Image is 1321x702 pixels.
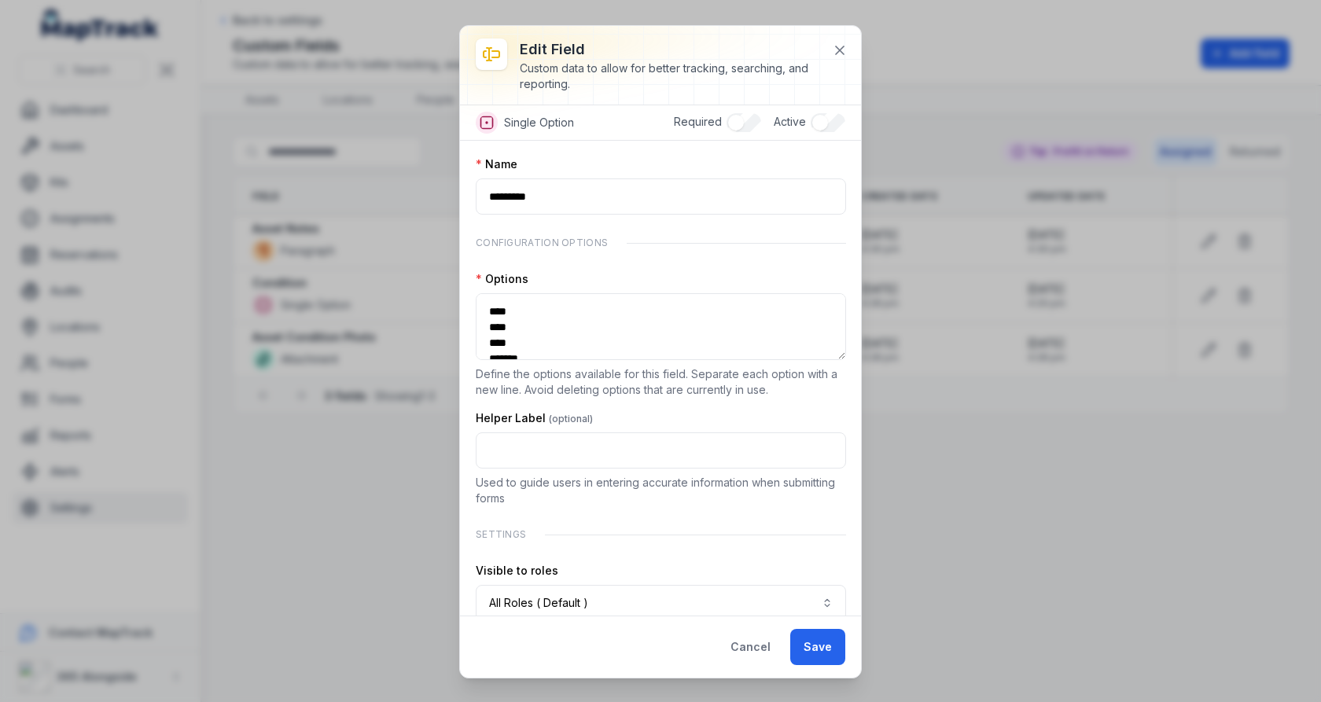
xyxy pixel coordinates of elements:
[520,39,820,61] h3: Edit field
[674,115,722,128] span: Required
[476,563,558,579] label: Visible to roles
[476,410,593,426] label: Helper Label
[717,629,784,665] button: Cancel
[504,115,574,130] span: Single Option
[476,366,846,398] p: Define the options available for this field. Separate each option with a new line. Avoid deleting...
[520,61,820,92] div: Custom data to allow for better tracking, searching, and reporting.
[476,519,846,550] div: Settings
[476,293,846,360] textarea: :r7:-form-item-label
[476,271,528,287] label: Options
[476,227,846,259] div: Configuration Options
[476,585,846,621] button: All Roles ( Default )
[476,475,846,506] p: Used to guide users in entering accurate information when submitting forms
[774,115,806,128] span: Active
[476,432,846,469] input: :r8:-form-item-label
[790,629,845,665] button: Save
[476,178,846,215] input: :r6:-form-item-label
[476,156,517,172] label: Name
